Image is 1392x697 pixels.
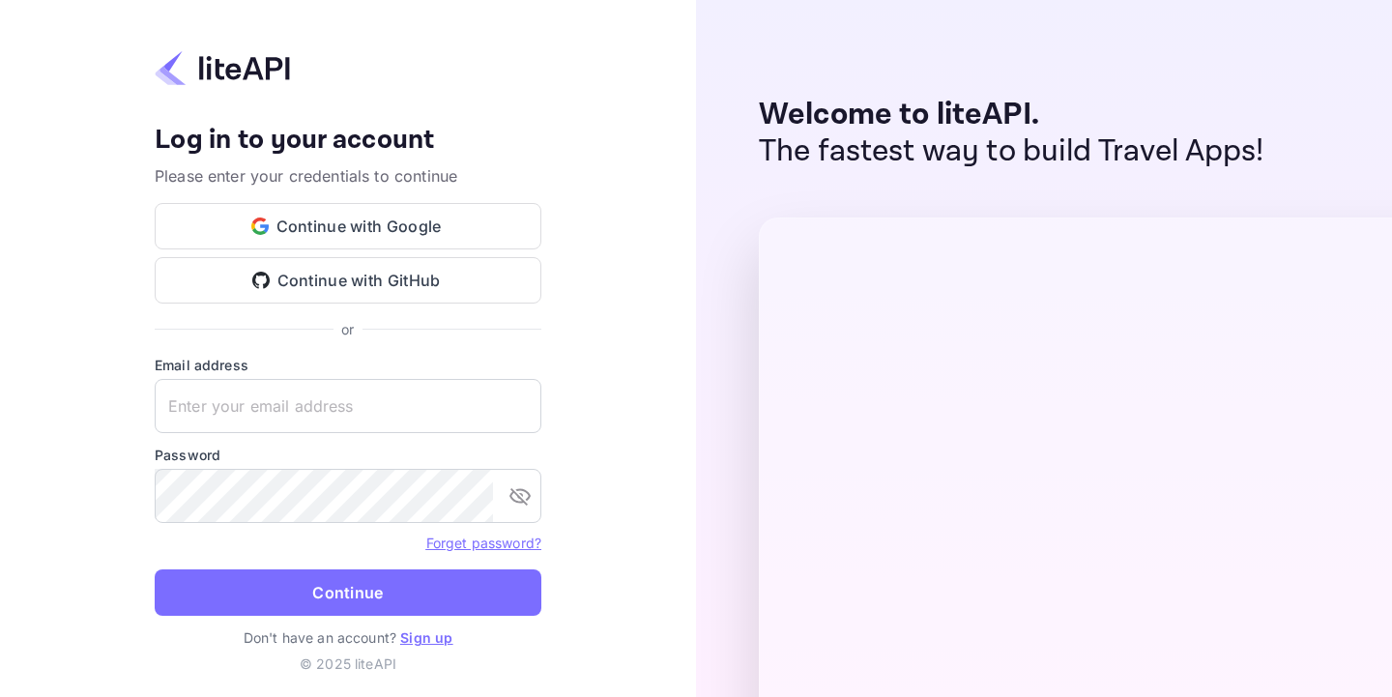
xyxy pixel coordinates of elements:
[759,133,1264,170] p: The fastest way to build Travel Apps!
[400,629,452,646] a: Sign up
[155,124,541,158] h4: Log in to your account
[426,533,541,552] a: Forget password?
[155,164,541,188] p: Please enter your credentials to continue
[155,203,541,249] button: Continue with Google
[155,445,541,465] label: Password
[155,257,541,304] button: Continue with GitHub
[501,477,539,515] button: toggle password visibility
[155,569,541,616] button: Continue
[300,653,396,674] p: © 2025 liteAPI
[155,379,541,433] input: Enter your email address
[759,97,1264,133] p: Welcome to liteAPI.
[155,627,541,648] p: Don't have an account?
[155,49,290,87] img: liteapi
[426,535,541,551] a: Forget password?
[341,319,354,339] p: or
[155,355,541,375] label: Email address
